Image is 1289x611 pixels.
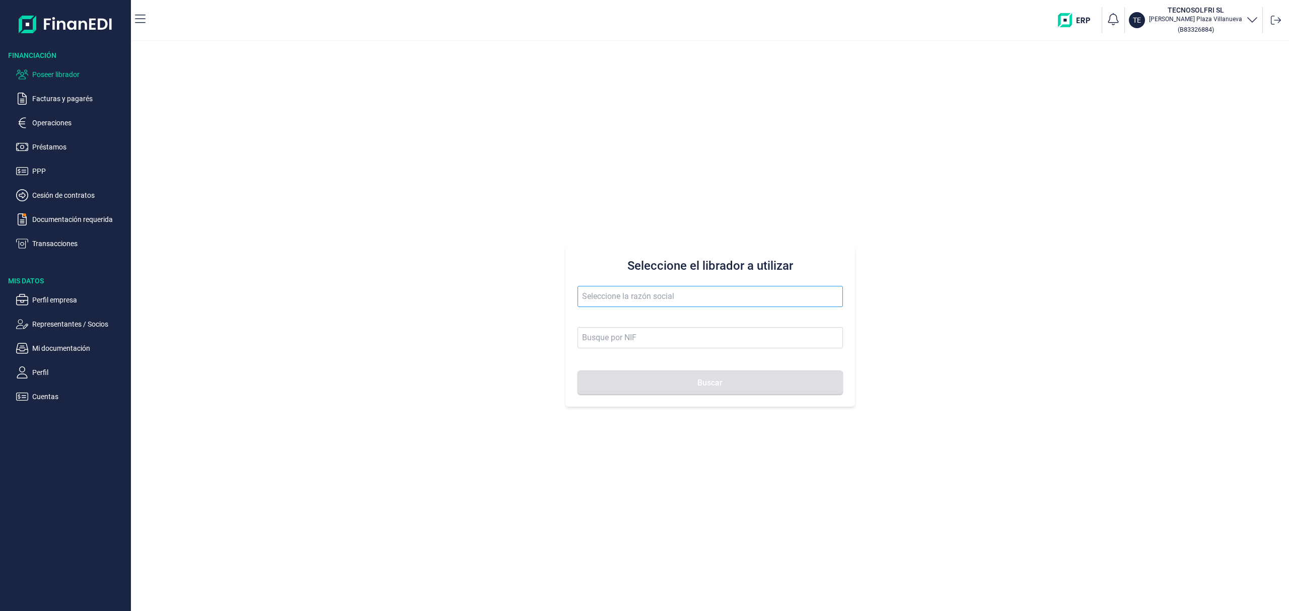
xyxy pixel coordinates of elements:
h3: TECNOSOLFRI SL [1149,5,1242,15]
button: Representantes / Socios [16,318,127,330]
button: Documentación requerida [16,213,127,225]
button: Perfil empresa [16,294,127,306]
h3: Seleccione el librador a utilizar [578,258,843,274]
img: erp [1058,13,1098,27]
p: [PERSON_NAME] Plaza Villanueva [1149,15,1242,23]
img: Logo de aplicación [19,8,113,40]
button: Poseer librador [16,68,127,81]
button: Cesión de contratos [16,189,127,201]
input: Busque por NIF [578,327,843,348]
button: Cuentas [16,391,127,403]
button: Transacciones [16,238,127,250]
p: Representantes / Socios [32,318,127,330]
button: Buscar [578,370,843,395]
button: Facturas y pagarés [16,93,127,105]
p: Operaciones [32,117,127,129]
p: Poseer librador [32,68,127,81]
p: Facturas y pagarés [32,93,127,105]
p: Perfil [32,366,127,378]
p: Cuentas [32,391,127,403]
button: TETECNOSOLFRI SL[PERSON_NAME] Plaza Villanueva(B83326884) [1129,5,1258,35]
button: PPP [16,165,127,177]
p: Documentación requerida [32,213,127,225]
button: Préstamos [16,141,127,153]
button: Operaciones [16,117,127,129]
button: Mi documentación [16,342,127,354]
p: TE [1133,15,1141,25]
p: Préstamos [32,141,127,153]
input: Seleccione la razón social [578,286,843,307]
button: Perfil [16,366,127,378]
span: Buscar [697,379,723,387]
small: Copiar cif [1178,26,1214,33]
p: Cesión de contratos [32,189,127,201]
p: Transacciones [32,238,127,250]
p: Mi documentación [32,342,127,354]
p: PPP [32,165,127,177]
p: Perfil empresa [32,294,127,306]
